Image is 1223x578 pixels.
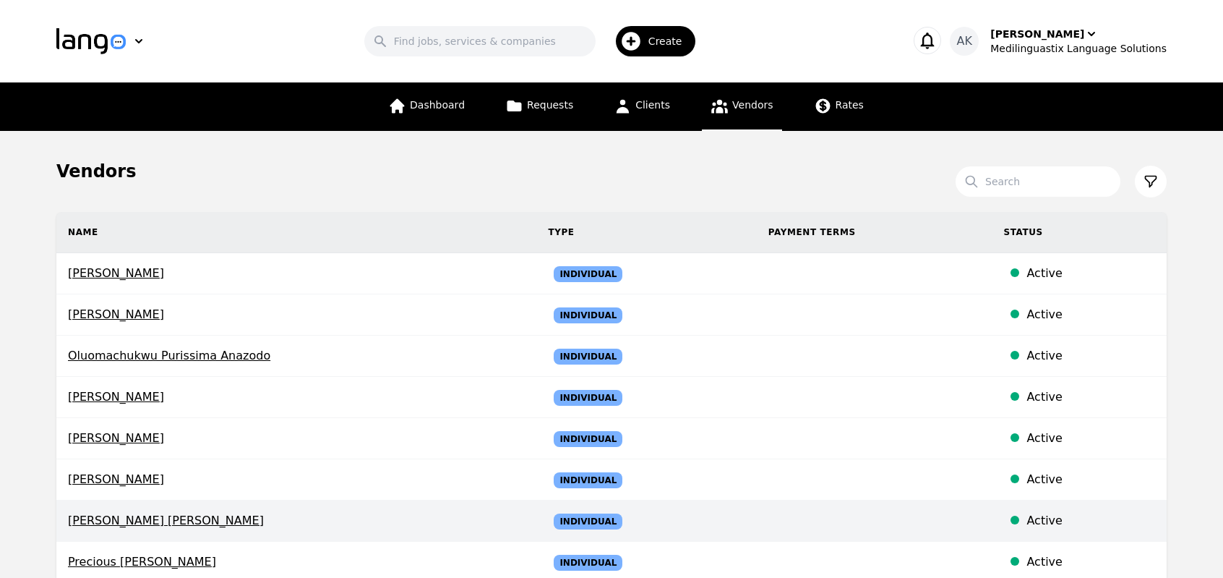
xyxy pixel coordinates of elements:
[990,41,1167,56] div: Medilinguastix Language Solutions
[68,430,525,447] span: [PERSON_NAME]
[68,471,525,488] span: [PERSON_NAME]
[68,347,525,365] span: Oluomachukwu Purissima Anazodo
[1026,430,1155,447] div: Active
[950,27,1167,56] button: AK[PERSON_NAME]Medilinguastix Language Solutions
[497,82,582,131] a: Requests
[554,472,622,488] span: Individual
[68,306,525,323] span: [PERSON_NAME]
[364,26,596,56] input: Find jobs, services & companies
[1026,553,1155,571] div: Active
[702,82,781,131] a: Vendors
[536,212,756,253] th: Type
[732,99,773,111] span: Vendors
[68,512,525,530] span: [PERSON_NAME] [PERSON_NAME]
[836,99,864,111] span: Rates
[757,212,992,253] th: Payment Terms
[957,33,972,50] span: AK
[554,266,622,282] span: Individual
[1026,388,1155,406] div: Active
[635,99,670,111] span: Clients
[1026,265,1155,282] div: Active
[1026,347,1155,365] div: Active
[956,166,1120,197] input: Search
[527,99,573,111] span: Requests
[1026,471,1155,488] div: Active
[68,265,525,282] span: [PERSON_NAME]
[990,27,1084,41] div: [PERSON_NAME]
[554,514,622,530] span: Individual
[1026,306,1155,323] div: Active
[56,160,136,183] h1: Vendors
[554,390,622,406] span: Individual
[554,349,622,365] span: Individual
[554,555,622,571] span: Individual
[68,388,525,406] span: [PERSON_NAME]
[805,82,872,131] a: Rates
[992,212,1167,253] th: Status
[379,82,473,131] a: Dashboard
[56,212,536,253] th: Name
[605,82,679,131] a: Clients
[56,28,126,54] img: Logo
[554,431,622,447] span: Individual
[1135,166,1167,197] button: Filter
[1026,512,1155,530] div: Active
[68,553,525,571] span: Precious [PERSON_NAME]
[554,307,622,323] span: Individual
[648,34,692,48] span: Create
[596,20,705,62] button: Create
[410,99,465,111] span: Dashboard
